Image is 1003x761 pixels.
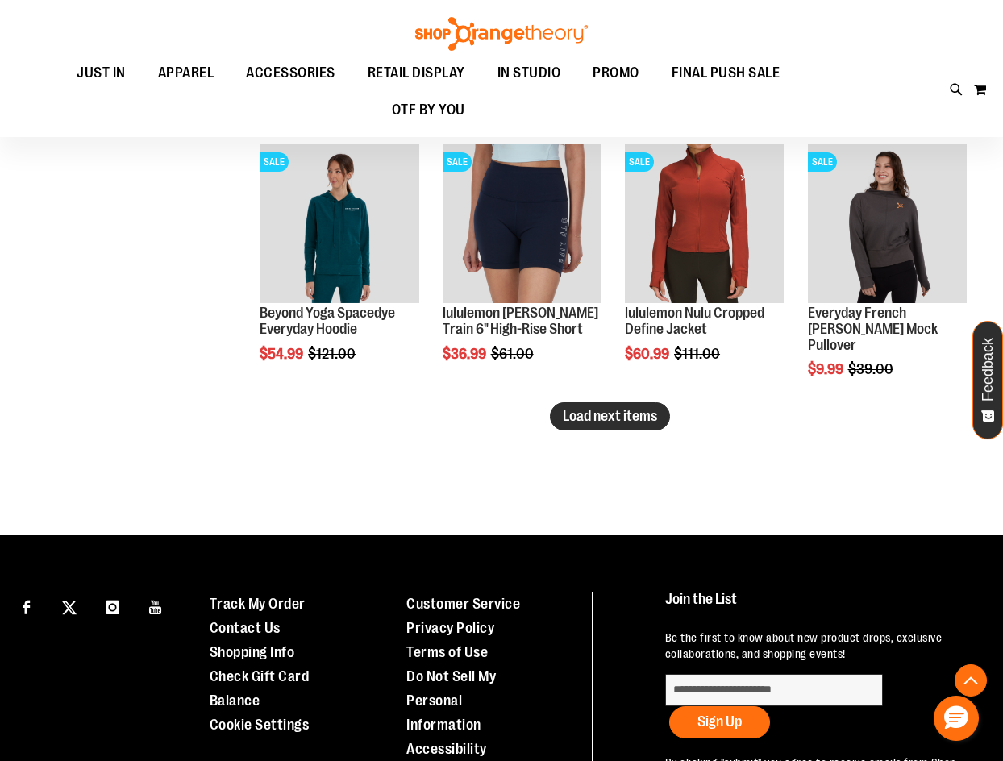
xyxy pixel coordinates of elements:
[62,601,77,615] img: Twitter
[246,55,335,91] span: ACCESSORIES
[142,592,170,620] a: Visit our Youtube page
[210,644,295,660] a: Shopping Info
[625,144,784,303] img: Product image for lululemon Nulu Cropped Define Jacket
[808,305,938,353] a: Everyday French [PERSON_NAME] Mock Pullover
[593,55,639,91] span: PROMO
[443,346,489,362] span: $36.99
[142,55,231,91] a: APPAREL
[443,152,472,172] span: SALE
[808,361,846,377] span: $9.99
[980,338,996,401] span: Feedback
[550,402,670,430] button: Load next items
[443,305,598,337] a: lululemon [PERSON_NAME] Train 6" High-Rise Short
[617,136,792,403] div: product
[60,55,142,92] a: JUST IN
[158,55,214,91] span: APPAREL
[497,55,561,91] span: IN STUDIO
[98,592,127,620] a: Visit our Instagram page
[443,144,601,303] img: Product image for lululemon Wunder Train 6" High-Rise Short
[260,346,306,362] span: $54.99
[406,596,520,612] a: Customer Service
[955,664,987,697] button: Back To Top
[808,152,837,172] span: SALE
[435,136,610,403] div: product
[413,17,590,51] img: Shop Orangetheory
[655,55,797,92] a: FINAL PUSH SALE
[252,136,427,403] div: product
[481,55,577,92] a: IN STUDIO
[406,620,494,636] a: Privacy Policy
[665,592,976,622] h4: Join the List
[972,321,1003,439] button: Feedback - Show survey
[491,346,536,362] span: $61.00
[674,346,722,362] span: $111.00
[77,55,126,91] span: JUST IN
[808,144,967,306] a: Product image for Everyday French Terry Crop Mock PulloverSALE
[800,136,975,419] div: product
[665,674,883,706] input: enter email
[260,305,395,337] a: Beyond Yoga Spacedye Everyday Hoodie
[308,346,358,362] span: $121.00
[563,408,657,424] span: Load next items
[406,644,488,660] a: Terms of Use
[625,346,672,362] span: $60.99
[934,696,979,741] button: Hello, have a question? Let’s chat.
[260,152,289,172] span: SALE
[210,596,306,612] a: Track My Order
[260,144,418,306] a: Product image for Beyond Yoga Spacedye Everyday HoodieSALE
[669,706,770,738] button: Sign Up
[56,592,84,620] a: Visit our X page
[576,55,655,92] a: PROMO
[406,668,496,733] a: Do Not Sell My Personal Information
[210,668,310,709] a: Check Gift Card Balance
[625,144,784,306] a: Product image for lululemon Nulu Cropped Define JacketSALE
[672,55,780,91] span: FINAL PUSH SALE
[260,144,418,303] img: Product image for Beyond Yoga Spacedye Everyday Hoodie
[406,741,487,757] a: Accessibility
[697,713,742,730] span: Sign Up
[848,361,896,377] span: $39.00
[210,620,281,636] a: Contact Us
[665,630,976,662] p: Be the first to know about new product drops, exclusive collaborations, and shopping events!
[352,55,481,92] a: RETAIL DISPLAY
[625,305,764,337] a: lululemon Nulu Cropped Define Jacket
[376,92,481,129] a: OTF BY YOU
[210,717,310,733] a: Cookie Settings
[392,92,465,128] span: OTF BY YOU
[230,55,352,92] a: ACCESSORIES
[625,152,654,172] span: SALE
[368,55,465,91] span: RETAIL DISPLAY
[808,144,967,303] img: Product image for Everyday French Terry Crop Mock Pullover
[12,592,40,620] a: Visit our Facebook page
[443,144,601,306] a: Product image for lululemon Wunder Train 6" High-Rise ShortSALE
